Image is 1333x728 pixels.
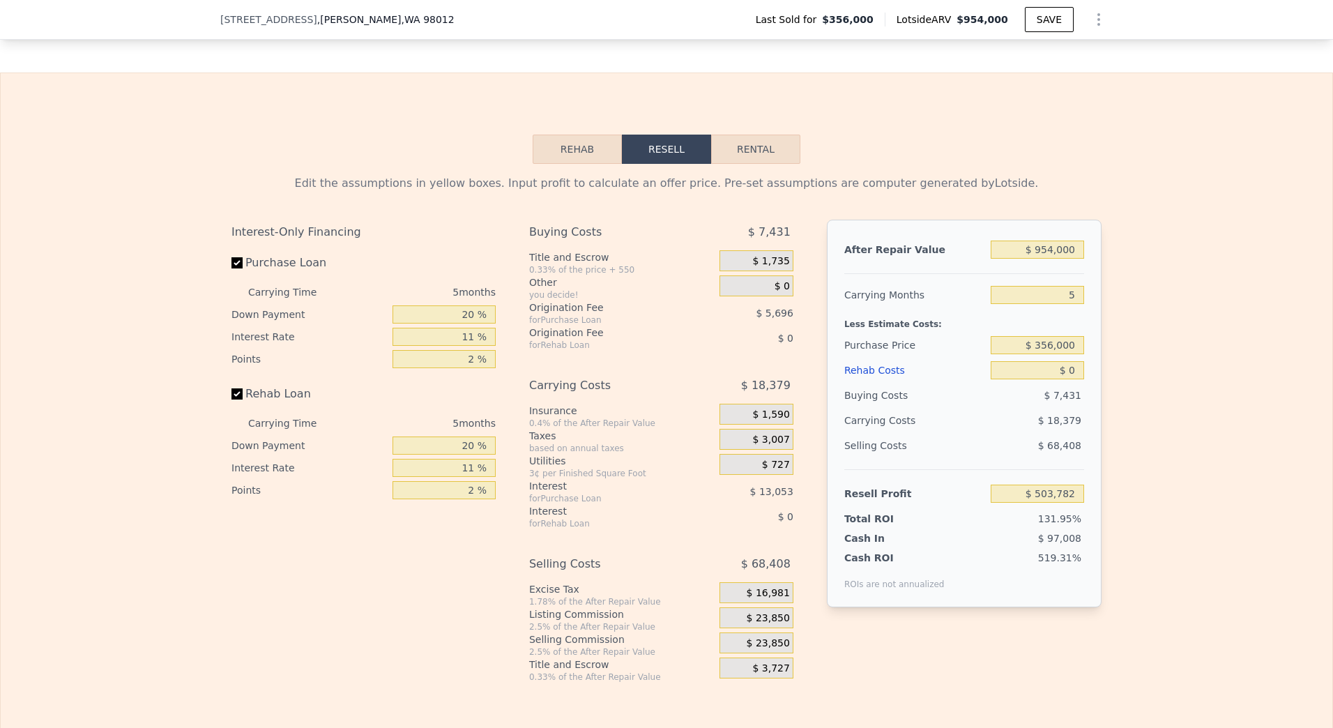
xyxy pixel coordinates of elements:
[529,607,714,621] div: Listing Commission
[231,348,387,370] div: Points
[529,404,714,418] div: Insurance
[317,13,455,26] span: , [PERSON_NAME]
[231,220,496,245] div: Interest-Only Financing
[747,587,790,600] span: $ 16,981
[231,257,243,268] input: Purchase Loan
[529,672,714,683] div: 0.33% of the After Repair Value
[248,281,339,303] div: Carrying Time
[529,289,714,301] div: you decide!
[957,14,1008,25] span: $954,000
[844,512,931,526] div: Total ROI
[756,13,823,26] span: Last Sold for
[752,434,789,446] span: $ 3,007
[529,493,685,504] div: for Purchase Loan
[529,264,714,275] div: 0.33% of the price + 550
[529,582,714,596] div: Excise Tax
[529,552,685,577] div: Selling Costs
[529,468,714,479] div: 3¢ per Finished Square Foot
[844,282,985,308] div: Carrying Months
[344,281,496,303] div: 5 months
[529,418,714,429] div: 0.4% of the After Repair Value
[529,220,685,245] div: Buying Costs
[752,255,789,268] span: $ 1,735
[844,237,985,262] div: After Repair Value
[844,531,931,545] div: Cash In
[344,412,496,434] div: 5 months
[231,479,387,501] div: Points
[1038,552,1081,563] span: 519.31%
[529,646,714,658] div: 2.5% of the After Repair Value
[741,373,791,398] span: $ 18,379
[844,308,1084,333] div: Less Estimate Costs:
[231,381,387,407] label: Rehab Loan
[231,250,387,275] label: Purchase Loan
[844,358,985,383] div: Rehab Costs
[775,280,790,293] span: $ 0
[1085,6,1113,33] button: Show Options
[529,373,685,398] div: Carrying Costs
[741,552,791,577] span: $ 68,408
[231,303,387,326] div: Down Payment
[529,454,714,468] div: Utilities
[231,175,1102,192] div: Edit the assumptions in yellow boxes. Input profit to calculate an offer price. Pre-set assumptio...
[529,621,714,632] div: 2.5% of the After Repair Value
[529,275,714,289] div: Other
[1038,415,1081,426] span: $ 18,379
[844,433,985,458] div: Selling Costs
[1038,533,1081,544] span: $ 97,008
[844,481,985,506] div: Resell Profit
[220,13,317,26] span: [STREET_ADDRESS]
[752,662,789,675] span: $ 3,727
[529,518,685,529] div: for Rehab Loan
[529,326,685,340] div: Origination Fee
[1025,7,1074,32] button: SAVE
[533,135,622,164] button: Rehab
[762,459,790,471] span: $ 727
[711,135,800,164] button: Rental
[844,551,945,565] div: Cash ROI
[529,314,685,326] div: for Purchase Loan
[231,326,387,348] div: Interest Rate
[248,412,339,434] div: Carrying Time
[231,457,387,479] div: Interest Rate
[844,565,945,590] div: ROIs are not annualized
[529,250,714,264] div: Title and Escrow
[822,13,874,26] span: $356,000
[622,135,711,164] button: Resell
[778,511,793,522] span: $ 0
[529,632,714,646] div: Selling Commission
[844,408,931,433] div: Carrying Costs
[1038,440,1081,451] span: $ 68,408
[1038,513,1081,524] span: 131.95%
[1044,390,1081,401] span: $ 7,431
[844,383,985,408] div: Buying Costs
[752,409,789,421] span: $ 1,590
[529,301,685,314] div: Origination Fee
[231,434,387,457] div: Down Payment
[402,14,455,25] span: , WA 98012
[231,388,243,400] input: Rehab Loan
[529,479,685,493] div: Interest
[748,220,791,245] span: $ 7,431
[529,443,714,454] div: based on annual taxes
[778,333,793,344] span: $ 0
[529,340,685,351] div: for Rehab Loan
[747,612,790,625] span: $ 23,850
[750,486,793,497] span: $ 13,053
[529,429,714,443] div: Taxes
[529,658,714,672] div: Title and Escrow
[897,13,957,26] span: Lotside ARV
[529,596,714,607] div: 1.78% of the After Repair Value
[747,637,790,650] span: $ 23,850
[844,333,985,358] div: Purchase Price
[529,504,685,518] div: Interest
[756,308,793,319] span: $ 5,696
